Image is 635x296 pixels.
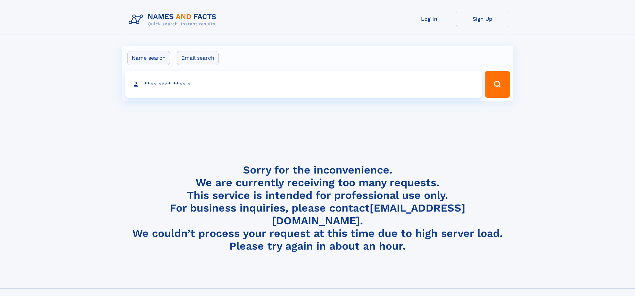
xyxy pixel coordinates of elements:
[177,51,219,65] label: Email search
[126,11,222,29] img: Logo Names and Facts
[126,164,509,253] h4: Sorry for the inconvenience. We are currently receiving too many requests. This service is intend...
[403,11,456,27] a: Log In
[485,71,510,98] button: Search Button
[456,11,509,27] a: Sign Up
[125,71,482,98] input: search input
[127,51,170,65] label: Name search
[272,202,465,227] a: [EMAIL_ADDRESS][DOMAIN_NAME]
